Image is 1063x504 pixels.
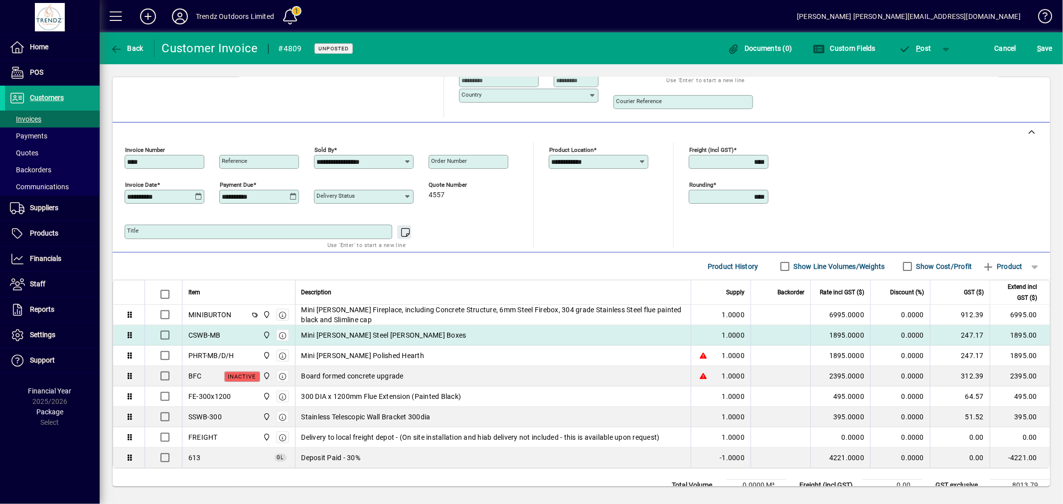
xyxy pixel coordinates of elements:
[794,480,863,492] td: Freight (incl GST)
[302,351,425,361] span: Mini [PERSON_NAME] Polished Hearth
[870,366,930,386] td: 0.0000
[188,351,234,361] div: PHRT-MB/D/H
[302,432,660,442] span: Delivery to local freight depot - (On site installation and hiab delivery not included - this is ...
[899,44,931,52] span: ost
[820,287,864,298] span: Rate incl GST ($)
[132,7,164,25] button: Add
[10,132,47,140] span: Payments
[817,330,864,340] div: 1895.0000
[461,91,481,98] mat-label: Country
[108,39,146,57] button: Back
[260,411,272,422] span: New Plymouth
[431,157,467,164] mat-label: Order number
[220,181,253,188] mat-label: Payment due
[689,146,734,153] mat-label: Freight (incl GST)
[10,115,41,123] span: Invoices
[5,161,100,178] a: Backorders
[722,330,745,340] span: 1.0000
[302,330,466,340] span: Mini [PERSON_NAME] Steel [PERSON_NAME] Boxes
[162,40,258,56] div: Customer Invoice
[982,258,1023,274] span: Product
[930,325,990,346] td: 247.17
[890,287,924,298] span: Discount (%)
[5,144,100,161] a: Quotes
[797,8,1021,24] div: [PERSON_NAME] [PERSON_NAME][EMAIL_ADDRESS][DOMAIN_NAME]
[1037,40,1053,56] span: ave
[817,351,864,361] div: 1895.0000
[722,310,745,320] span: 1.0000
[429,191,445,199] span: 4557
[817,453,864,463] div: 4221.0000
[990,427,1050,448] td: 0.00
[10,183,69,191] span: Communications
[817,432,864,442] div: 0.0000
[100,39,154,57] app-page-header-button: Back
[894,39,936,57] button: Post
[728,44,792,52] span: Documents (0)
[327,239,406,251] mat-hint: Use 'Enter' to start a new line
[722,391,745,401] span: 1.0000
[727,480,786,492] td: 0.0000 M³
[314,146,334,153] mat-label: Sold by
[30,254,61,262] span: Financials
[5,247,100,271] a: Financials
[914,261,972,271] label: Show Cost/Profit
[316,192,355,199] mat-label: Delivery status
[164,7,196,25] button: Profile
[722,351,745,361] span: 1.0000
[222,157,247,164] mat-label: Reference
[260,371,272,381] span: New Plymouth
[188,371,202,381] div: BFC
[725,39,795,57] button: Documents (0)
[916,44,921,52] span: P
[30,280,45,288] span: Staff
[30,305,54,313] span: Reports
[720,453,745,463] span: -1.0000
[667,480,727,492] td: Total Volume
[30,204,58,212] span: Suppliers
[667,74,745,86] mat-hint: Use 'Enter' to start a new line
[10,166,51,174] span: Backorders
[810,39,878,57] button: Custom Fields
[5,297,100,322] a: Reports
[930,407,990,427] td: 51.52
[549,146,594,153] mat-label: Product location
[5,111,100,127] a: Invoices
[260,432,272,443] span: New Plymouth
[5,348,100,373] a: Support
[188,453,201,463] span: Deposit Paid
[990,480,1050,492] td: 8013.79
[5,272,100,297] a: Staff
[870,448,930,468] td: 0.0000
[429,182,488,188] span: Quote number
[726,287,745,298] span: Supply
[990,305,1050,325] td: 6995.00
[5,178,100,195] a: Communications
[930,448,990,468] td: 0.00
[188,412,222,422] div: SSWB-300
[188,287,200,298] span: Item
[30,356,55,364] span: Support
[1037,44,1041,52] span: S
[5,221,100,246] a: Products
[302,287,332,298] span: Description
[30,68,43,76] span: POS
[863,480,922,492] td: 0.00
[302,305,685,325] span: Mini [PERSON_NAME] Fireplace, including Concrete Structure, 6mm Steel Firebox, 304 grade Stainles...
[870,305,930,325] td: 0.0000
[817,412,864,422] div: 395.0000
[1035,39,1055,57] button: Save
[1031,2,1051,34] a: Knowledge Base
[30,229,58,237] span: Products
[870,346,930,366] td: 0.0000
[302,391,461,401] span: 300 DIA x 1200mm Flue Extension (Painted Black)
[279,41,302,57] div: #4809
[870,427,930,448] td: 0.0000
[930,427,990,448] td: 0.00
[188,432,218,442] div: FREIGHT
[992,39,1019,57] button: Cancel
[5,127,100,144] a: Payments
[930,305,990,325] td: 912.39
[792,261,885,271] label: Show Line Volumes/Weights
[990,325,1050,346] td: 1895.00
